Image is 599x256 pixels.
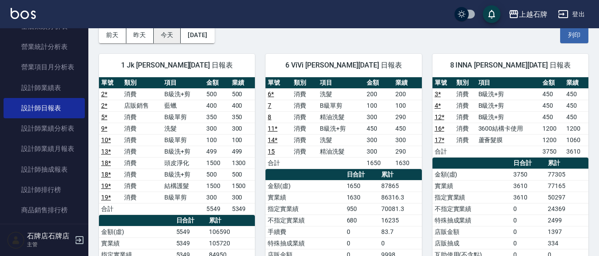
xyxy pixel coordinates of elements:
[540,88,565,100] td: 450
[99,237,174,249] td: 實業績
[27,241,72,248] p: 主管
[162,180,204,192] td: 結構護髮
[511,158,546,169] th: 日合計
[546,215,588,226] td: 2499
[511,180,546,192] td: 3610
[181,27,214,43] button: [DATE]
[230,192,255,203] td: 300
[162,123,204,134] td: 洗髮
[364,123,393,134] td: 450
[511,226,546,237] td: 0
[345,237,379,249] td: 0
[432,77,588,158] table: a dense table
[265,180,344,192] td: 金額(虛)
[318,100,364,111] td: B級單剪
[546,237,588,249] td: 334
[27,232,72,241] h5: 石牌店石牌店
[292,77,318,89] th: 類別
[560,27,588,43] button: 列印
[476,123,540,134] td: 3600結構卡使用
[454,123,476,134] td: 消費
[364,111,393,123] td: 300
[265,226,344,237] td: 手續費
[230,100,255,111] td: 400
[122,100,162,111] td: 店販銷售
[454,88,476,100] td: 消費
[265,77,292,89] th: 單號
[99,77,255,215] table: a dense table
[511,169,546,180] td: 3750
[379,192,422,203] td: 86316.3
[230,134,255,146] td: 100
[318,77,364,89] th: 項目
[122,111,162,123] td: 消費
[364,134,393,146] td: 300
[564,88,588,100] td: 450
[511,203,546,215] td: 0
[162,169,204,180] td: B級洗+剪
[265,215,344,226] td: 不指定實業績
[207,237,255,249] td: 105720
[393,157,422,169] td: 1630
[204,111,230,123] td: 350
[564,77,588,89] th: 業績
[4,200,85,220] a: 商品銷售排行榜
[4,118,85,139] a: 設計師業績分析表
[318,123,364,134] td: B級洗+剪
[379,169,422,181] th: 累計
[122,146,162,157] td: 消費
[265,203,344,215] td: 指定實業績
[540,123,565,134] td: 1200
[230,88,255,100] td: 500
[393,123,422,134] td: 450
[393,77,422,89] th: 業績
[476,100,540,111] td: B級洗+剪
[122,169,162,180] td: 消費
[292,111,318,123] td: 消費
[99,77,122,89] th: 單號
[454,100,476,111] td: 消費
[540,111,565,123] td: 450
[454,77,476,89] th: 類別
[204,123,230,134] td: 300
[511,192,546,203] td: 3610
[162,192,204,203] td: B級單剪
[11,8,36,19] img: Logo
[265,237,344,249] td: 特殊抽成業績
[174,237,207,249] td: 5349
[546,226,588,237] td: 1397
[318,88,364,100] td: 洗髮
[162,111,204,123] td: B級單剪
[230,169,255,180] td: 500
[393,100,422,111] td: 100
[546,203,588,215] td: 24369
[432,226,511,237] td: 店販金額
[265,157,292,169] td: 合計
[292,134,318,146] td: 消費
[204,203,230,215] td: 5549
[364,157,393,169] td: 1650
[204,169,230,180] td: 500
[174,215,207,226] th: 日合計
[230,123,255,134] td: 300
[432,180,511,192] td: 實業績
[379,215,422,226] td: 16235
[345,192,379,203] td: 1630
[122,88,162,100] td: 消費
[154,27,181,43] button: 今天
[364,77,393,89] th: 金額
[122,192,162,203] td: 消費
[4,180,85,200] a: 設計師排行榜
[174,226,207,237] td: 5549
[99,226,174,237] td: 金額(虛)
[122,180,162,192] td: 消費
[546,192,588,203] td: 50297
[204,134,230,146] td: 100
[540,134,565,146] td: 1200
[393,111,422,123] td: 290
[162,157,204,169] td: 頭皮淨化
[4,159,85,180] a: 設計師抽成報表
[110,61,244,70] span: 1 Jk [PERSON_NAME][DATE] 日報表
[4,139,85,159] a: 設計師業績月報表
[454,111,476,123] td: 消費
